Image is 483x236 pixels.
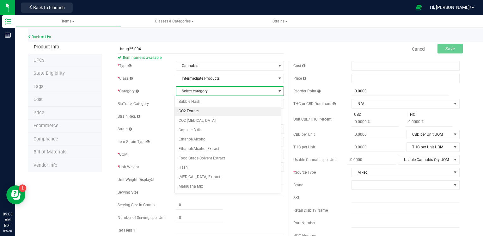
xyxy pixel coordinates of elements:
inline-svg: Reports [5,32,11,38]
span: select [276,61,284,70]
span: SKU [293,196,301,200]
span: Cannabis [176,61,276,70]
span: Tag [34,58,44,63]
input: 0 [176,201,223,209]
span: Item Strain Type [118,140,150,144]
span: Cost [293,64,305,68]
span: Cost [34,97,43,102]
span: Serving Size [118,190,138,195]
span: Hi, [PERSON_NAME]! [430,5,471,10]
span: Mixed [352,168,451,177]
input: Item name [118,44,284,54]
span: select [276,87,284,96]
input: 0.0000 [352,130,405,139]
span: select [451,155,459,164]
input: 0.0000 [352,87,449,96]
span: select [451,99,459,108]
span: Strain [118,127,132,131]
input: 0.0000 [352,143,405,152]
span: N/A [352,99,451,108]
span: Strain Req. [118,114,140,119]
span: Ref Field 1 [118,228,135,233]
iframe: Resource center [6,185,25,204]
input: 0.0000 % [405,117,452,126]
input: 0 [176,213,223,222]
p: 09:08 AM EDT [3,211,12,228]
span: Intermediate Products [176,74,276,83]
a: Back to List [28,35,51,39]
span: UOM [118,152,127,157]
button: Save [437,44,463,53]
span: Tag [34,71,65,76]
span: Source Type [293,170,316,175]
a: Cancel [412,46,425,52]
span: CBD per Unit [293,132,315,137]
input: 0.0000 [347,155,396,164]
span: Price [34,110,44,115]
span: select [276,74,284,83]
span: select [451,143,459,152]
li: Hash [175,163,281,172]
span: Vendor Info [34,163,57,168]
inline-svg: Inventory [5,18,11,25]
span: select [451,130,459,139]
input: 0.0000 % [352,117,399,126]
span: Item name is available [118,54,284,61]
span: Back to Flourish [33,5,65,10]
li: Non-Mandatory QA Sample [175,191,281,201]
span: THC per Unit [293,145,315,149]
li: Capsule Bulk [175,126,281,135]
span: THC or CBD Dominant [293,102,336,106]
span: Brand [293,183,303,187]
span: Class [118,76,133,81]
li: Bubble Hash [175,97,281,107]
span: Usable Cannabis per Unit [293,158,337,162]
span: Open Ecommerce Menu [412,1,426,14]
span: Usable Cannabis Qty UOM [398,155,451,164]
span: Part Number [293,221,315,225]
span: Reorder Point [293,89,321,93]
span: CBD [352,112,364,117]
button: Back to Flourish [21,3,73,13]
span: THC per Unit UOM [407,143,451,152]
span: Price [293,76,306,81]
iframe: Resource center unread badge [19,184,26,192]
span: Save [445,46,455,51]
span: Unit Weight [118,165,139,169]
span: Category [118,89,139,93]
span: CBD per Unit UOM [407,130,451,139]
span: Unit CBD/THC Percent [293,117,332,121]
span: Items [62,19,75,23]
span: Select category [176,87,276,96]
span: Serving Size in Grams [118,203,155,207]
li: Ethanol/Alcohol Extract [175,144,281,154]
span: THC [405,112,418,117]
span: Product Info [34,44,59,50]
span: Retail Display Name [293,208,328,213]
span: Tag [34,84,43,89]
li: CO2 Extract [175,107,281,116]
span: Strains [272,19,288,23]
li: Marijuana Mix [175,182,281,191]
span: Classes & Categories [155,19,194,23]
span: select [451,168,459,177]
span: Bill of Materials [34,149,66,155]
li: [MEDICAL_DATA] Extract [175,172,281,182]
span: Compliance [34,136,58,142]
span: Number of Servings per Unit [118,215,166,220]
li: CO2 [MEDICAL_DATA] [175,116,281,126]
i: Custom display text for unit weight (e.g., '1.25 g', '1 gram (0.035 oz)', '1 cookie (10mg THC)') [151,178,154,182]
span: BioTrack Category [118,102,149,106]
span: Type [118,64,131,68]
p: 09/25 [3,228,12,233]
li: Ethanol/Alcohol [175,135,281,144]
span: Unit Weight Display [118,177,154,182]
span: Ecommerce [34,123,58,128]
li: Food Grade Solvent Extract [175,154,281,163]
